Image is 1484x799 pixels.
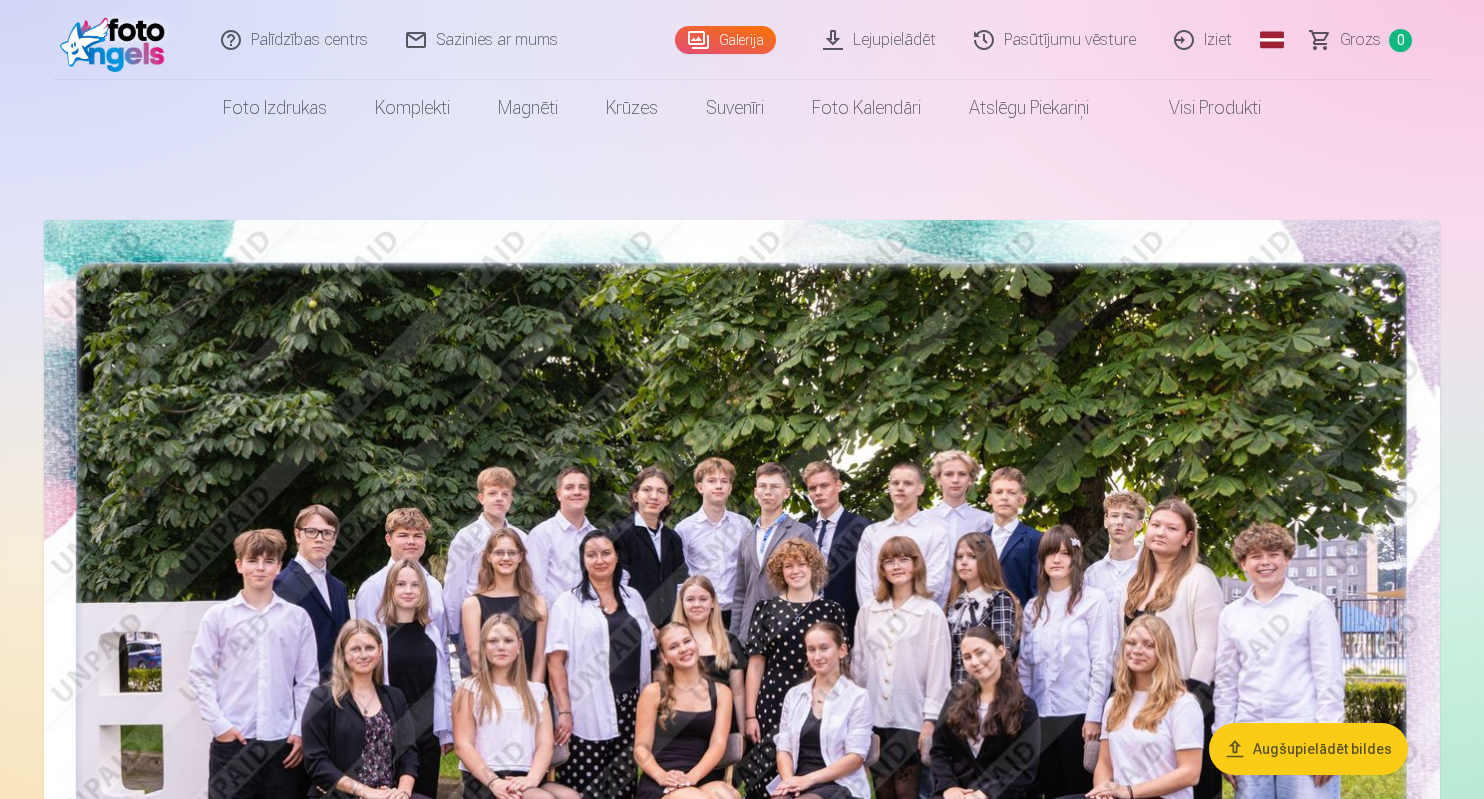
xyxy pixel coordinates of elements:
img: /fa1 [60,8,175,72]
a: Magnēti [474,80,582,136]
a: Visi produkti [1113,80,1285,136]
a: Galerija [675,26,776,54]
a: Suvenīri [682,80,788,136]
span: 0 [1389,29,1412,52]
a: Krūzes [582,80,682,136]
a: Komplekti [351,80,474,136]
a: Atslēgu piekariņi [945,80,1113,136]
a: Foto kalendāri [788,80,945,136]
a: Foto izdrukas [199,80,351,136]
span: Grozs [1340,28,1381,52]
button: Augšupielādēt bildes [1209,723,1408,775]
